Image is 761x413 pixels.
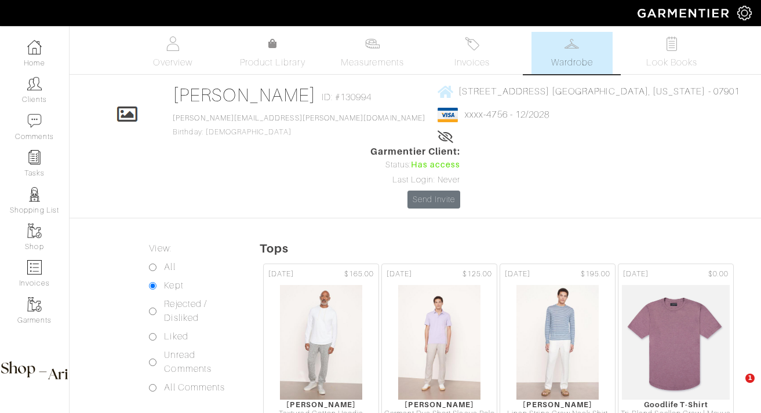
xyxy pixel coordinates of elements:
[646,56,698,70] span: Look Books
[632,3,737,23] img: garmentier-logo-header-white-b43fb05a5012e4ada735d5af1a66efaba907eab6374d6393d1fbf88cb4ef424d.png
[27,114,42,128] img: comment-icon-a0a6a9ef722e966f86d9cbdc48e553b5cf19dbc54f86b18d962a5391bc8f6eb6.png
[458,86,740,97] span: [STREET_ADDRESS] [GEOGRAPHIC_DATA], [US_STATE] - 07901
[745,374,755,383] span: 1
[500,400,615,409] div: [PERSON_NAME]
[232,37,313,70] a: Product Library
[621,284,730,400] img: cJycaBAYyaSWUcK9rUscZq1w
[432,32,513,74] a: Invoices
[322,90,372,104] span: ID: #130994
[149,242,171,255] label: View:
[164,297,231,325] label: Rejected / Disliked
[166,36,180,51] img: basicinfo-40fd8af6dae0f16599ec9e87c0ef1c0a1fdea2edbe929e3d69a839185d80c458.svg
[240,56,305,70] span: Product Library
[551,56,593,70] span: Wardrobe
[531,32,613,74] a: Wardrobe
[27,224,42,238] img: garments-icon-b7da505a4dc4fd61783c78ac3ca0ef83fa9d6f193b1c9dc38574b1d14d53ca28.png
[438,84,740,98] a: [STREET_ADDRESS] [GEOGRAPHIC_DATA], [US_STATE] - 07901
[387,269,412,280] span: [DATE]
[565,36,579,51] img: wardrobe-487a4870c1b7c33e795ec22d11cfc2ed9d08956e64fb3008fe2437562e282088.svg
[173,114,425,122] a: [PERSON_NAME][EMAIL_ADDRESS][PERSON_NAME][DOMAIN_NAME]
[164,348,231,376] label: Unread Comments
[27,40,42,54] img: dashboard-icon-dbcd8f5a0b271acd01030246c82b418ddd0df26cd7fceb0bd07c9910d44c42f6.png
[407,191,461,209] a: Send Invite
[173,114,425,136] span: Birthday: [DEMOGRAPHIC_DATA]
[132,32,213,74] a: Overview
[708,269,729,280] span: $0.00
[164,381,225,394] label: All Comments
[581,269,610,280] span: $195.00
[370,174,461,187] div: Last Login: Never
[332,32,413,74] a: Measurements
[618,400,733,409] div: Goodlife T-Shirt
[516,284,599,400] img: 2X2oRovVeFaByQN11M6fDw1q
[465,36,479,51] img: orders-27d20c2124de7fd6de4e0e44c1d41de31381a507db9b33961299e4e07d508b8c.svg
[341,56,404,70] span: Measurements
[505,269,530,280] span: [DATE]
[264,400,378,409] div: [PERSON_NAME]
[631,32,712,74] a: Look Books
[411,159,461,171] span: Has access
[398,284,481,400] img: m6AgyBPn1qhNyqDWkMPQqvFy
[27,187,42,202] img: stylists-icon-eb353228a002819b7ec25b43dbf5f0378dd9e0616d9560372ff212230b889e62.png
[370,145,461,159] span: Garmentier Client:
[365,36,380,51] img: measurements-466bbee1fd09ba9460f595b01e5d73f9e2bff037440d3c8f018324cb6cdf7a4a.svg
[268,269,294,280] span: [DATE]
[382,400,497,409] div: [PERSON_NAME]
[27,76,42,91] img: clients-icon-6bae9207a08558b7cb47a8932f037763ab4055f8c8b6bfacd5dc20c3e0201464.png
[463,269,492,280] span: $125.00
[260,242,761,255] h5: Tops
[27,260,42,275] img: orders-icon-0abe47150d42831381b5fb84f609e132dff9fe21cb692f30cb5eec754e2cba89.png
[664,36,679,51] img: todo-9ac3debb85659649dc8f770b8b6100bb5dab4b48dedcbae339e5042a72dfd3cc.svg
[27,297,42,312] img: garments-icon-b7da505a4dc4fd61783c78ac3ca0ef83fa9d6f193b1c9dc38574b1d14d53ca28.png
[438,108,458,122] img: visa-934b35602734be37eb7d5d7e5dbcd2044c359bf20a24dc3361ca3fa54326a8a7.png
[722,374,749,401] iframe: Intercom live chat
[465,109,549,120] a: xxxx-4756 - 12/2028
[370,159,461,171] div: Status:
[737,6,752,20] img: gear-icon-white-bd11855cb880d31180b6d7d6211b90ccbf57a29d726f0c71d8c61bd08dd39cc2.png
[344,269,374,280] span: $165.00
[279,284,363,400] img: njDfZDhR7o6a2jmofup4yC6g
[153,56,192,70] span: Overview
[173,85,316,105] a: [PERSON_NAME]
[164,260,175,274] label: All
[164,279,183,293] label: Kept
[164,330,188,343] label: Liked
[454,56,490,70] span: Invoices
[623,269,649,280] span: [DATE]
[27,150,42,165] img: reminder-icon-8004d30b9f0a5d33ae49ab947aed9ed385cf756f9e5892f1edd6e32f2345188e.png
